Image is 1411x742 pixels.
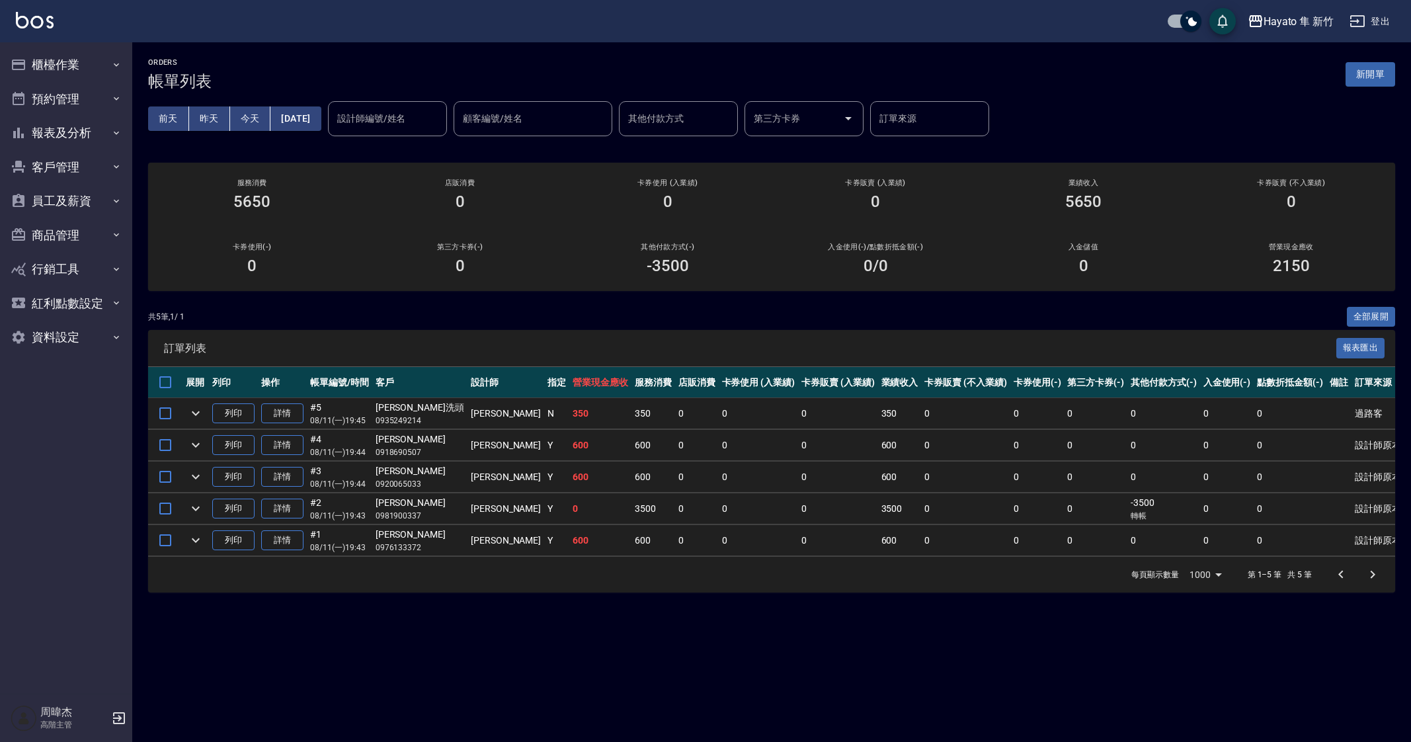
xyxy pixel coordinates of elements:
button: 紅利點數設定 [5,286,127,321]
td: 0 [1127,398,1200,429]
h3: 0 [663,192,672,211]
td: 0 [1127,430,1200,461]
img: Person [11,705,37,731]
td: 0 [1010,430,1065,461]
h3: 5650 [233,192,270,211]
h2: 營業現金應收 [1203,243,1379,251]
td: 3500 [631,493,675,524]
div: Hayato 隼 新竹 [1264,13,1334,30]
td: 0 [1254,525,1326,556]
h2: 入金儲值 [995,243,1171,251]
td: 0 [1064,398,1127,429]
button: 今天 [230,106,271,131]
td: 0 [1127,525,1200,556]
th: 其他付款方式(-) [1127,367,1200,398]
th: 卡券販賣 (入業績) [798,367,878,398]
td: 0 [798,398,878,429]
button: 列印 [212,403,255,424]
td: Y [544,493,569,524]
h2: 入金使用(-) /點數折抵金額(-) [787,243,963,251]
td: #1 [307,525,372,556]
h3: 0 [456,257,465,275]
button: 列印 [212,530,255,551]
h3: 0 [1287,192,1296,211]
td: 0 [1010,398,1065,429]
button: 前天 [148,106,189,131]
button: 列印 [212,467,255,487]
a: 新開單 [1346,67,1395,80]
h3: 0 [456,192,465,211]
td: 0 [569,493,631,524]
th: 點數折抵金額(-) [1254,367,1326,398]
th: 帳單編號/時間 [307,367,372,398]
a: 報表匯出 [1336,341,1385,354]
button: 新開單 [1346,62,1395,87]
td: Y [544,430,569,461]
button: 資料設定 [5,320,127,354]
a: 詳情 [261,530,303,551]
td: 0 [719,493,799,524]
td: #4 [307,430,372,461]
th: 第三方卡券(-) [1064,367,1127,398]
th: 服務消費 [631,367,675,398]
td: 350 [878,398,922,429]
p: 轉帳 [1131,510,1197,522]
h2: 卡券使用 (入業績) [580,179,756,187]
th: 客戶 [372,367,467,398]
th: 設計師 [467,367,544,398]
div: 1000 [1184,557,1227,593]
p: 08/11 (一) 19:43 [310,542,369,554]
th: 列印 [209,367,258,398]
h2: 其他付款方式(-) [580,243,756,251]
div: [PERSON_NAME] [376,464,464,478]
button: [DATE] [270,106,321,131]
div: [PERSON_NAME] [376,496,464,510]
h2: 卡券販賣 (不入業績) [1203,179,1379,187]
th: 入金使用(-) [1200,367,1254,398]
td: 0 [1254,430,1326,461]
td: 600 [631,430,675,461]
button: 預約管理 [5,82,127,116]
p: 0918690507 [376,446,464,458]
td: 600 [631,525,675,556]
td: 600 [878,430,922,461]
th: 店販消費 [675,367,719,398]
button: 列印 [212,499,255,519]
h3: 2150 [1273,257,1310,275]
button: 登出 [1344,9,1395,34]
td: N [544,398,569,429]
td: 0 [1010,493,1065,524]
div: [PERSON_NAME] [376,433,464,446]
th: 業績收入 [878,367,922,398]
td: #3 [307,462,372,493]
th: 營業現金應收 [569,367,631,398]
a: 詳情 [261,467,303,487]
td: 0 [1254,398,1326,429]
p: 0920065033 [376,478,464,490]
button: 昨天 [189,106,230,131]
h3: 帳單列表 [148,72,212,91]
h5: 周暐杰 [40,706,108,719]
button: 櫃檯作業 [5,48,127,82]
th: 卡券使用 (入業績) [719,367,799,398]
td: 600 [878,462,922,493]
td: 0 [1254,462,1326,493]
td: 0 [1064,430,1127,461]
p: 08/11 (一) 19:44 [310,446,369,458]
td: 0 [1064,525,1127,556]
p: 08/11 (一) 19:45 [310,415,369,427]
h2: 卡券使用(-) [164,243,340,251]
td: 600 [569,462,631,493]
h3: 0 [1079,257,1088,275]
a: 詳情 [261,499,303,519]
td: 0 [675,525,719,556]
td: 600 [878,525,922,556]
td: #5 [307,398,372,429]
h2: 業績收入 [995,179,1171,187]
td: 0 [719,462,799,493]
td: 0 [1010,525,1065,556]
td: 0 [921,462,1010,493]
div: [PERSON_NAME]洗頭 [376,401,464,415]
td: 0 [675,493,719,524]
td: 0 [1200,430,1254,461]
